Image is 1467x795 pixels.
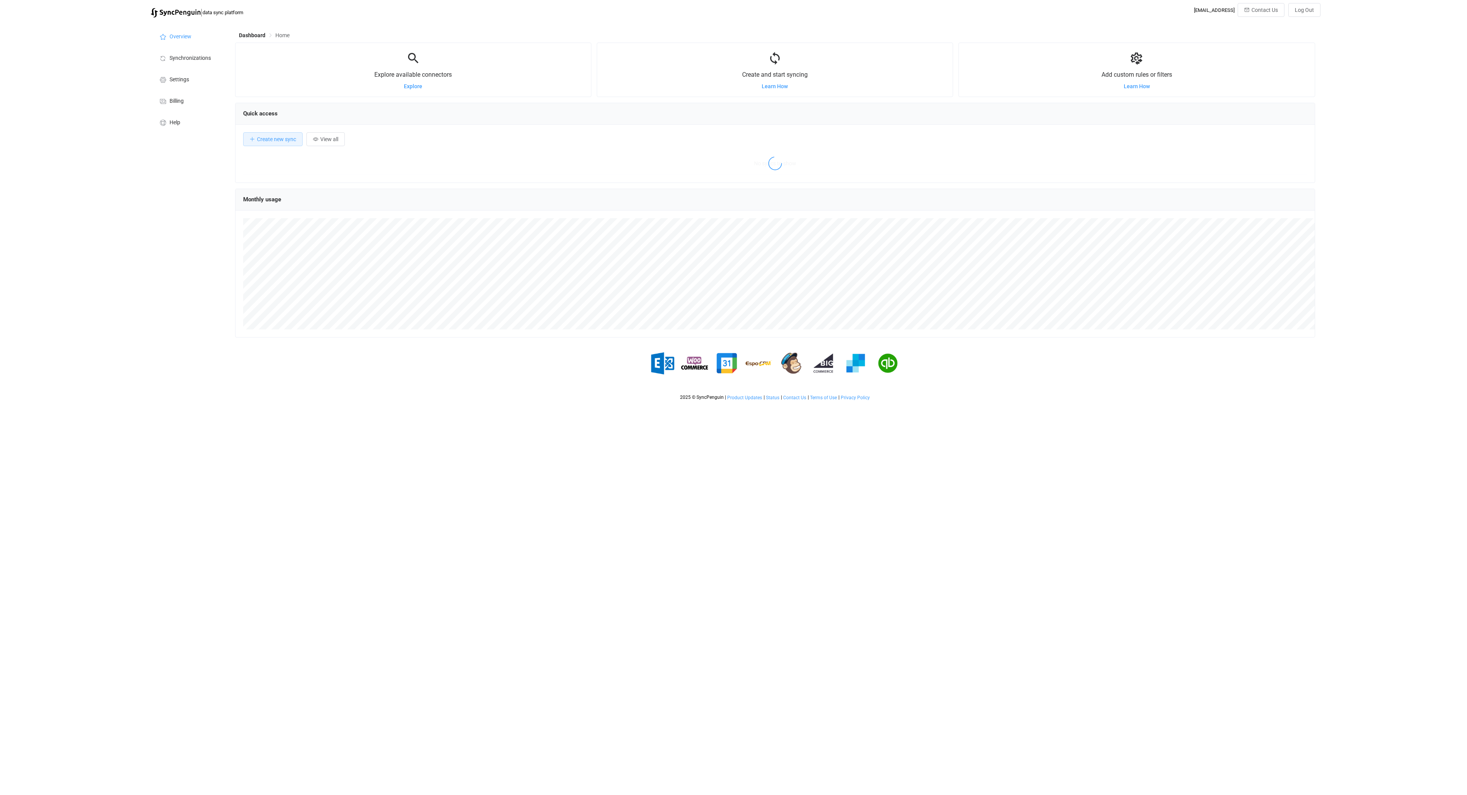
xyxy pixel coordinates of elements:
[727,395,762,400] span: Product Updates
[725,395,726,400] span: |
[151,7,243,18] a: |data sync platform
[1238,3,1284,17] button: Contact Us
[810,395,837,400] a: Terms of Use
[239,32,265,38] span: Dashboard
[808,395,809,400] span: |
[742,71,808,78] span: Create and start syncing
[783,395,806,400] span: Contact Us
[1295,7,1314,13] span: Log Out
[727,395,762,400] a: Product Updates
[275,32,290,38] span: Home
[762,83,788,89] a: Learn How
[320,136,338,142] span: View all
[374,71,452,78] span: Explore available connectors
[170,34,191,40] span: Overview
[257,136,296,142] span: Create new sync
[201,7,203,18] span: |
[810,350,837,377] img: big-commerce.png
[404,83,422,89] a: Explore
[243,132,303,146] button: Create new sync
[842,350,869,377] img: sendgrid.png
[170,77,189,83] span: Settings
[713,350,740,377] img: google.png
[649,350,676,377] img: exchange.png
[764,395,765,400] span: |
[151,25,227,47] a: Overview
[1288,3,1320,17] button: Log Out
[1101,71,1172,78] span: Add custom rules or filters
[781,395,782,400] span: |
[151,47,227,68] a: Synchronizations
[239,33,290,38] div: Breadcrumb
[838,395,840,400] span: |
[243,196,281,203] span: Monthly usage
[1124,83,1150,89] a: Learn How
[778,350,805,377] img: mailchimp.png
[1194,7,1235,13] div: [EMAIL_ADDRESS]
[766,395,780,400] a: Status
[783,395,807,400] a: Contact Us
[151,90,227,111] a: Billing
[170,55,211,61] span: Synchronizations
[170,98,184,104] span: Billing
[680,395,724,400] span: 2025 © SyncPenguin
[840,395,870,400] a: Privacy Policy
[874,350,901,377] img: quickbooks.png
[746,350,772,377] img: espo-crm.png
[1251,7,1278,13] span: Contact Us
[151,111,227,133] a: Help
[170,120,180,126] span: Help
[151,8,201,18] img: syncpenguin.svg
[243,110,278,117] span: Quick access
[151,68,227,90] a: Settings
[681,350,708,377] img: woo-commerce.png
[306,132,345,146] button: View all
[203,10,243,15] span: data sync platform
